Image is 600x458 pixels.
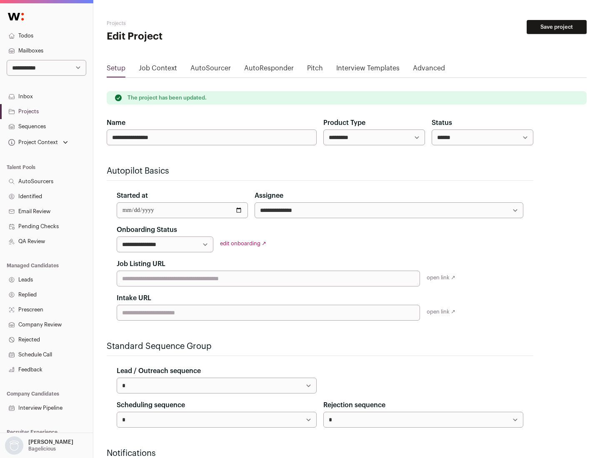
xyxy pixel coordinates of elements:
h2: Standard Sequence Group [107,341,533,352]
a: AutoResponder [244,63,294,77]
label: Started at [117,191,148,201]
h2: Autopilot Basics [107,165,533,177]
p: Bagelicious [28,446,56,452]
p: [PERSON_NAME] [28,439,73,446]
a: Job Context [139,63,177,77]
label: Status [432,118,452,128]
p: The project has been updated. [127,95,207,101]
label: Name [107,118,125,128]
a: Pitch [307,63,323,77]
a: Advanced [413,63,445,77]
label: Lead / Outreach sequence [117,366,201,376]
button: Open dropdown [7,137,70,148]
label: Scheduling sequence [117,400,185,410]
label: Intake URL [117,293,151,303]
label: Assignee [255,191,283,201]
label: Rejection sequence [323,400,385,410]
label: Product Type [323,118,365,128]
a: Interview Templates [336,63,400,77]
img: Wellfound [3,8,28,25]
img: nopic.png [5,436,23,455]
button: Open dropdown [3,436,75,455]
div: Project Context [7,139,58,146]
a: Setup [107,63,125,77]
h1: Edit Project [107,30,267,43]
h2: Projects [107,20,267,27]
button: Save project [527,20,587,34]
label: Onboarding Status [117,225,177,235]
label: Job Listing URL [117,259,165,269]
a: AutoSourcer [190,63,231,77]
a: edit onboarding ↗ [220,241,266,246]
